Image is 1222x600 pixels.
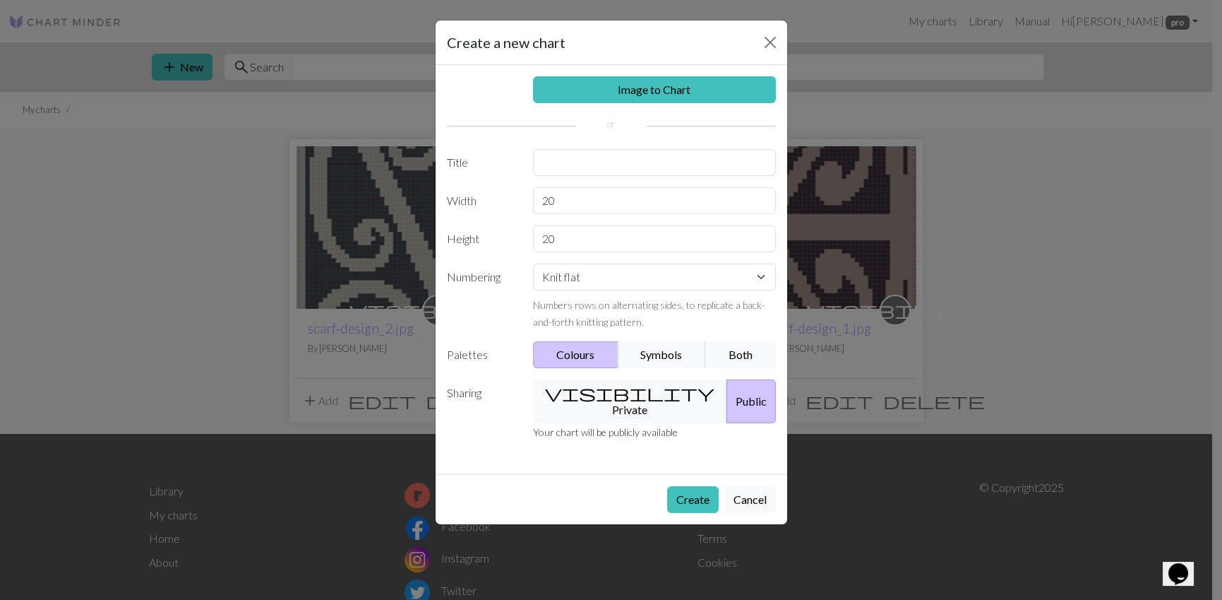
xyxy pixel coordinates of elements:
button: Symbols [618,341,707,368]
button: Cancel [724,486,776,513]
label: Palettes [438,341,525,368]
iframe: chat widget [1163,543,1208,586]
label: Title [438,149,525,176]
a: Image to Chart [533,76,776,103]
small: Your chart will be publicly available [533,426,678,438]
small: Numbers rows on alternating sides, to replicate a back-and-forth knitting pattern. [533,299,765,328]
label: Height [438,225,525,252]
button: Colours [533,341,618,368]
button: Private [533,380,727,423]
button: Public [726,380,776,423]
h5: Create a new chart [447,32,565,53]
span: visibility [545,383,714,403]
button: Close [759,31,781,54]
label: Numbering [438,264,525,330]
label: Width [438,187,525,214]
button: Both [705,341,776,368]
label: Sharing [438,380,525,423]
button: Create [667,486,719,513]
